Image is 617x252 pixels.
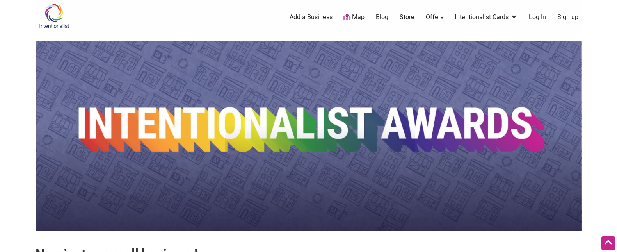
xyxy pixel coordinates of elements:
[400,13,414,21] a: Store
[529,13,546,21] a: Log In
[455,13,518,21] a: Intentionalist Cards
[601,236,615,250] div: Scroll Back to Top
[557,13,578,21] a: Sign up
[290,13,333,21] a: Add a Business
[376,13,388,21] a: Blog
[343,13,365,22] a: Map
[426,13,443,21] a: Offers
[36,3,73,29] img: Intentionalist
